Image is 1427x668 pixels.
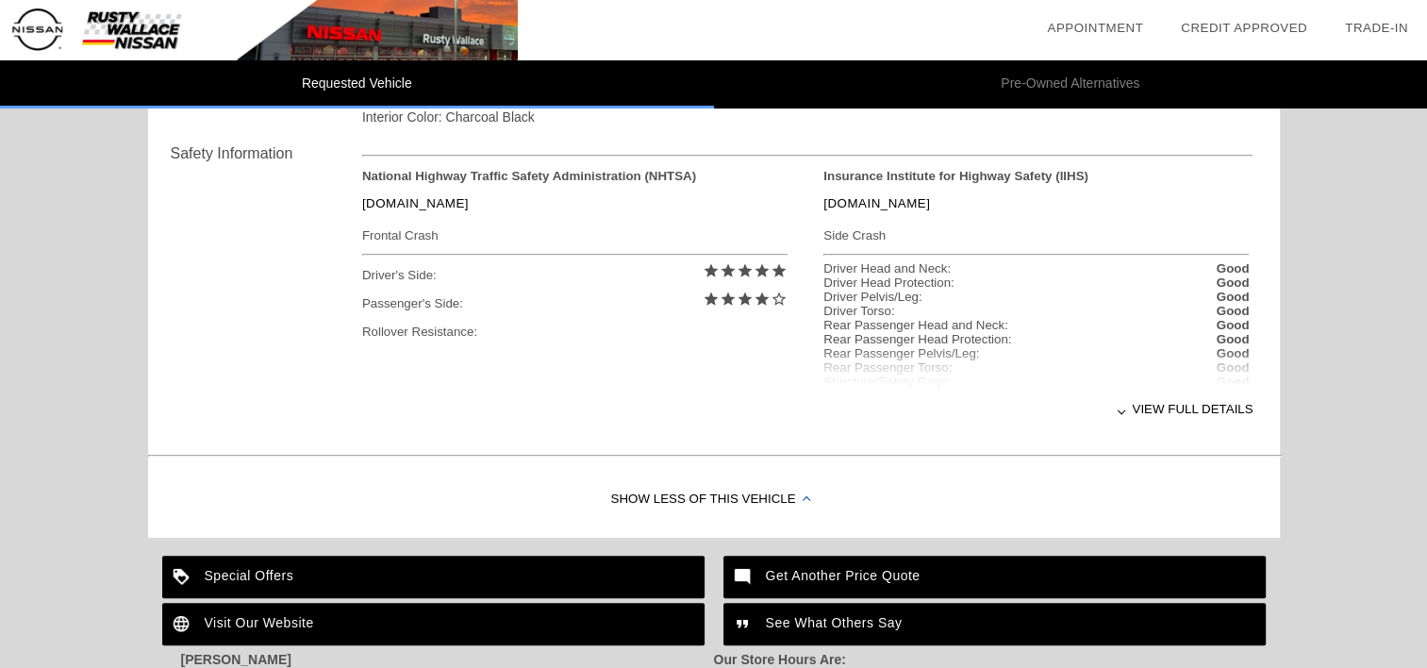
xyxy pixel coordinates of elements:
[1217,304,1250,318] strong: Good
[1217,261,1250,276] strong: Good
[148,462,1280,538] div: Show Less of this Vehicle
[362,318,788,346] div: Rollover Resistance:
[162,603,705,645] a: Visit Our Website
[723,556,766,598] img: ic_mode_comment_white_24dp_2x.png
[1047,21,1143,35] a: Appointment
[1217,332,1250,346] strong: Good
[771,291,788,308] i: star_border
[1345,21,1408,35] a: Trade-In
[162,556,205,598] img: ic_loyalty_white_24dp_2x.png
[362,224,788,247] div: Frontal Crash
[181,652,291,667] strong: [PERSON_NAME]
[823,169,1088,183] strong: Insurance Institute for Highway Safety (IIHS)
[703,262,720,279] i: star
[362,261,788,290] div: Driver's Side:
[723,556,1266,598] a: Get Another Price Quote
[714,652,846,667] strong: Our Store Hours Are:
[723,603,766,645] img: ic_format_quote_white_24dp_2x.png
[754,291,771,308] i: star
[362,386,1253,432] div: View full details
[1217,290,1250,304] strong: Good
[737,262,754,279] i: star
[771,262,788,279] i: star
[823,290,921,304] div: Driver Pelvis/Leg:
[823,346,979,360] div: Rear Passenger Pelvis/Leg:
[362,169,696,183] strong: National Highway Traffic Safety Administration (NHTSA)
[823,224,1249,247] div: Side Crash
[703,291,720,308] i: star
[162,603,205,645] img: ic_language_white_24dp_2x.png
[823,276,954,290] div: Driver Head Protection:
[362,196,469,210] a: [DOMAIN_NAME]
[823,318,1008,332] div: Rear Passenger Head and Neck:
[1217,318,1250,332] strong: Good
[823,196,930,210] a: [DOMAIN_NAME]
[823,304,894,318] div: Driver Torso:
[1181,21,1307,35] a: Credit Approved
[720,262,737,279] i: star
[720,291,737,308] i: star
[737,291,754,308] i: star
[754,262,771,279] i: star
[162,556,705,598] a: Special Offers
[823,332,1011,346] div: Rear Passenger Head Protection:
[823,261,951,276] div: Driver Head and Neck:
[171,142,362,165] div: Safety Information
[723,603,1266,645] a: See What Others Say
[1217,276,1250,290] strong: Good
[1217,346,1250,360] strong: Good
[362,290,788,318] div: Passenger's Side:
